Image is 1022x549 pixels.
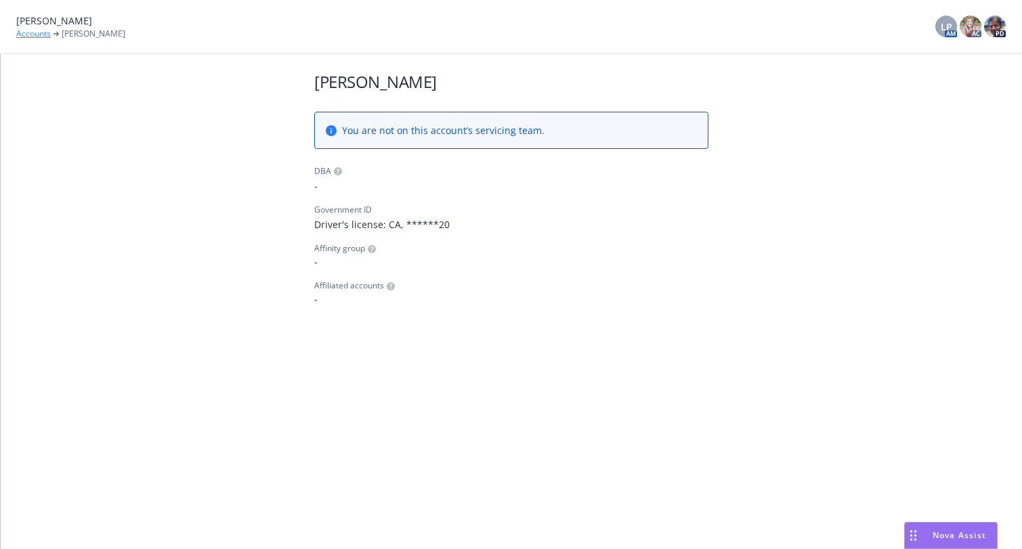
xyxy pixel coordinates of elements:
[905,523,922,548] div: Drag to move
[314,280,384,292] span: Affiliated accounts
[314,70,708,93] h1: [PERSON_NAME]
[314,242,365,255] span: Affinity group
[62,28,125,40] span: [PERSON_NAME]
[314,165,331,177] div: DBA
[314,292,708,306] span: -
[314,217,708,232] span: Driver's license: CA, ******20
[342,123,545,137] span: You are not on this account’s servicing team.
[933,529,986,541] span: Nova Assist
[314,255,708,269] span: -
[984,16,1006,37] img: photo
[16,14,92,28] span: [PERSON_NAME]
[314,204,372,216] div: Government ID
[960,16,981,37] img: photo
[16,28,51,40] a: Accounts
[904,522,998,549] button: Nova Assist
[314,179,708,193] span: -
[941,20,952,34] span: LP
